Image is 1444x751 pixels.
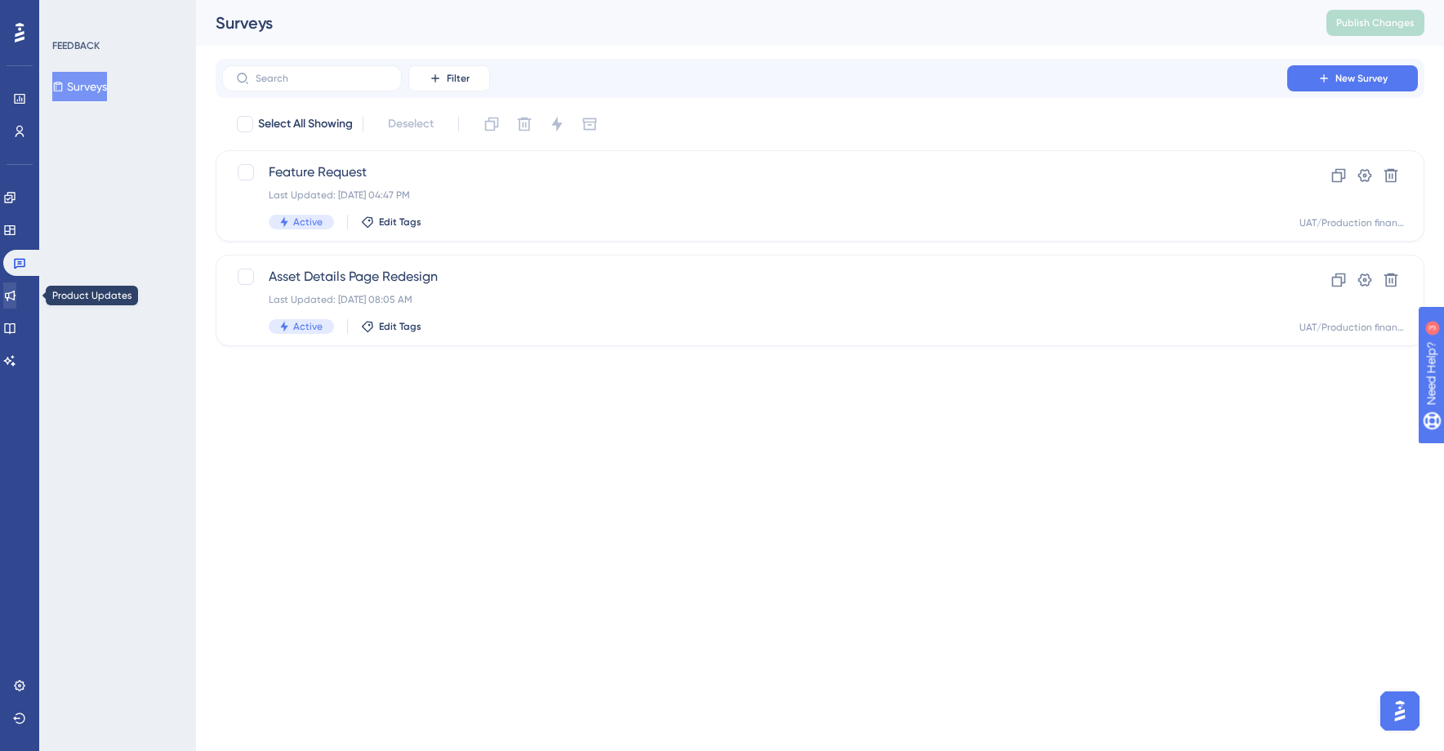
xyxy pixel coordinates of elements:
input: Search [256,73,388,84]
button: Publish Changes [1326,10,1424,36]
span: Asset Details Page Redesign [269,267,1241,287]
span: Publish Changes [1336,16,1415,29]
div: FEEDBACK [52,39,100,52]
button: Edit Tags [361,320,421,333]
div: Surveys [216,11,1286,34]
span: Need Help? [38,4,102,24]
div: Last Updated: [DATE] 08:05 AM [269,293,1241,306]
span: Edit Tags [379,320,421,333]
span: Active [293,216,323,229]
iframe: UserGuiding AI Assistant Launcher [1375,687,1424,735]
span: Select All Showing [258,114,353,134]
button: Edit Tags [361,216,421,229]
span: Deselect [388,114,434,134]
div: UAT/Production finance.ts [1299,216,1404,229]
div: 3 [114,8,118,21]
button: Surveys [52,72,107,101]
button: Filter [408,65,490,91]
span: Active [293,320,323,333]
div: UAT/Production finance.ts [1299,321,1404,334]
span: New Survey [1335,72,1388,85]
button: New Survey [1287,65,1418,91]
span: Feature Request [269,162,1241,182]
button: Deselect [373,109,448,139]
span: Edit Tags [379,216,421,229]
span: Filter [447,72,470,85]
div: Last Updated: [DATE] 04:47 PM [269,189,1241,202]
